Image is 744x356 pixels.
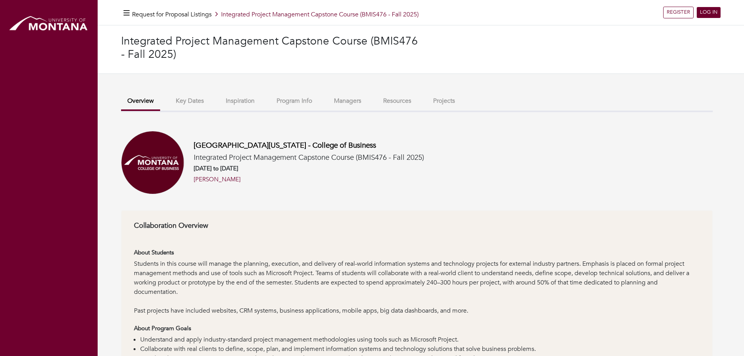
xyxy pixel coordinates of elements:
h6: Collaboration Overview [134,222,700,230]
h6: About Program Goals [134,325,700,332]
div: Students in this course will manage the planning, execution, and delivery of real-world informati... [134,259,700,306]
button: Overview [121,93,160,111]
button: Projects [427,93,461,109]
h5: Integrated Project Management Capstone Course (BMIS476 - Fall 2025) [194,153,424,162]
img: Univeristy%20of%20Montana%20College%20of%20Business.png [121,131,184,194]
h3: Integrated Project Management Capstone Course (BMIS476 - Fall 2025) [121,35,421,61]
a: Request for Proposal Listings [132,10,212,19]
h6: [DATE] to [DATE] [194,165,424,172]
button: Program Info [270,93,318,109]
a: LOG IN [697,7,721,18]
a: REGISTER [663,7,694,18]
li: Collaborate with real clients to define, scope, plan, and implement information systems and techn... [140,344,700,354]
a: [PERSON_NAME] [194,175,241,184]
button: Resources [377,93,417,109]
h5: Integrated Project Management Capstone Course (BMIS476 - Fall 2025) [132,11,419,18]
div: Past projects have included websites, CRM systems, business applications, mobile apps, big data d... [134,306,700,315]
button: Key Dates [169,93,210,109]
img: montana_logo.png [8,14,90,34]
li: Understand and apply industry-standard project management methodologies using tools such as Micro... [140,335,700,344]
button: Managers [328,93,368,109]
h6: About Students [134,249,700,256]
a: [GEOGRAPHIC_DATA][US_STATE] - College of Business [194,140,376,150]
button: Inspiration [219,93,261,109]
